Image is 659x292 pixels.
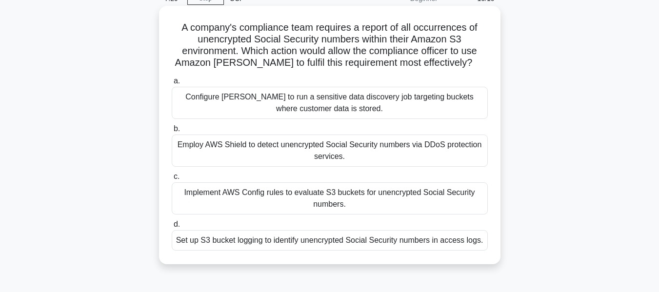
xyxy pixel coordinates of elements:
[174,220,180,228] span: d.
[174,77,180,85] span: a.
[172,182,488,214] div: Implement AWS Config rules to evaluate S3 buckets for unencrypted Social Security numbers.
[174,172,180,180] span: c.
[172,230,488,251] div: Set up S3 bucket logging to identify unencrypted Social Security numbers in access logs.
[172,135,488,167] div: Employ AWS Shield to detect unencrypted Social Security numbers via DDoS protection services.
[171,21,489,69] h5: A company's compliance team requires a report of all occurrences of unencrypted Social Security n...
[174,124,180,133] span: b.
[172,87,488,119] div: Configure [PERSON_NAME] to run a sensitive data discovery job targeting buckets where customer da...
